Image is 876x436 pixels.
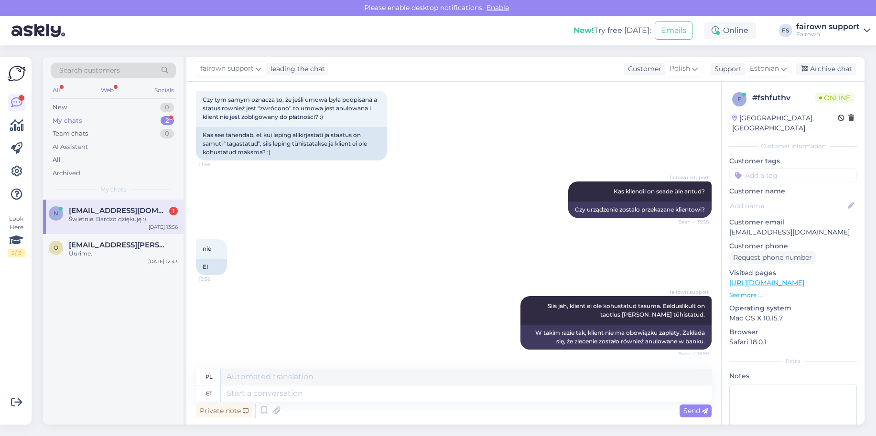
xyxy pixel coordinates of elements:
[729,217,857,227] p: Customer email
[152,84,176,96] div: Socials
[59,65,120,75] span: Search customers
[796,31,860,38] div: Fairown
[573,25,651,36] div: Try free [DATE]:
[729,327,857,337] p: Browser
[737,96,741,103] span: f
[69,206,168,215] span: novapark@ispot.pl
[655,21,692,40] button: Emails
[624,64,661,74] div: Customer
[614,188,705,195] span: Kas kliendil on seade üle antud?
[199,161,235,168] span: 13:56
[149,223,178,231] div: [DATE] 13:56
[54,210,58,217] span: n
[750,64,779,74] span: Estonian
[729,337,857,347] p: Safari 18.0.1
[548,302,706,318] span: Siis jah, klient ei ole kohustatud tasuma. Eelduslikult on taotlus [PERSON_NAME] tühistatud.
[160,103,174,112] div: 0
[729,168,857,182] input: Add a tag
[148,258,178,265] div: [DATE] 12:43
[670,174,709,181] span: fairown support
[54,244,58,251] span: o
[53,155,61,165] div: All
[729,227,857,237] p: [EMAIL_ADDRESS][DOMAIN_NAME]
[729,241,857,251] p: Customer phone
[53,129,88,138] div: Team chats
[8,249,25,257] div: 2 / 3
[267,64,325,74] div: leading the chat
[203,96,379,120] span: Czy tym samym oznacza to, że jeśli umowa była podpisana a status rownież jest "zwrócono" to umowa...
[730,201,846,211] input: Add name
[53,169,80,178] div: Archived
[200,64,254,74] span: fairown support
[51,84,62,96] div: All
[169,207,178,215] div: 1
[683,406,708,415] span: Send
[196,404,252,417] div: Private note
[69,249,178,258] div: Uurime.
[729,268,857,278] p: Visited pages
[196,259,227,275] div: EI
[53,103,67,112] div: New
[815,93,854,103] span: Online
[8,214,25,257] div: Look Here
[779,24,792,37] div: FS
[206,385,212,402] div: et
[161,116,174,126] div: 2
[673,218,709,225] span: Seen ✓ 13:58
[203,245,211,252] span: nie
[796,63,856,75] div: Archive chat
[69,215,178,223] div: Świetnie. Bardzo dziękuję :)
[729,251,816,264] div: Request phone number
[160,129,174,138] div: 0
[484,3,512,12] span: Enable
[729,278,804,287] a: [URL][DOMAIN_NAME]
[732,113,838,133] div: [GEOGRAPHIC_DATA], [GEOGRAPHIC_DATA]
[729,186,857,196] p: Customer name
[568,202,712,218] div: Czy urządzenie zostało przekazane klientowi?
[673,350,709,357] span: Seen ✓ 13:59
[752,92,815,104] div: # fshfuthv
[729,156,857,166] p: Customer tags
[53,142,88,152] div: AI Assistant
[729,313,857,323] p: Mac OS X 10.15.7
[69,241,168,249] span: oliwia.wojcik@ispot.pl
[704,22,756,39] div: Online
[205,369,213,385] div: pl
[196,127,387,160] div: Kas see tähendab, et kui leping allkirjastati ja staatus on samuti "tagastatud", siis leping tühi...
[796,23,870,38] a: fairown supportFairown
[729,303,857,313] p: Operating system
[670,64,690,74] span: Polish
[729,357,857,365] div: Extra
[99,84,116,96] div: Web
[796,23,860,31] div: fairown support
[520,325,712,350] div: W takim razie tak, klient nie ma obowiązku zapłaty. Zakłada się, że zlecenie zostało również anul...
[199,276,235,283] span: 13:58
[8,64,26,83] img: Askly Logo
[729,291,857,299] p: See more ...
[573,26,594,35] b: New!
[100,185,126,194] span: My chats
[729,142,857,150] div: Customer information
[53,116,82,126] div: My chats
[729,371,857,381] p: Notes
[670,288,709,296] span: fairown support
[711,64,742,74] div: Support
